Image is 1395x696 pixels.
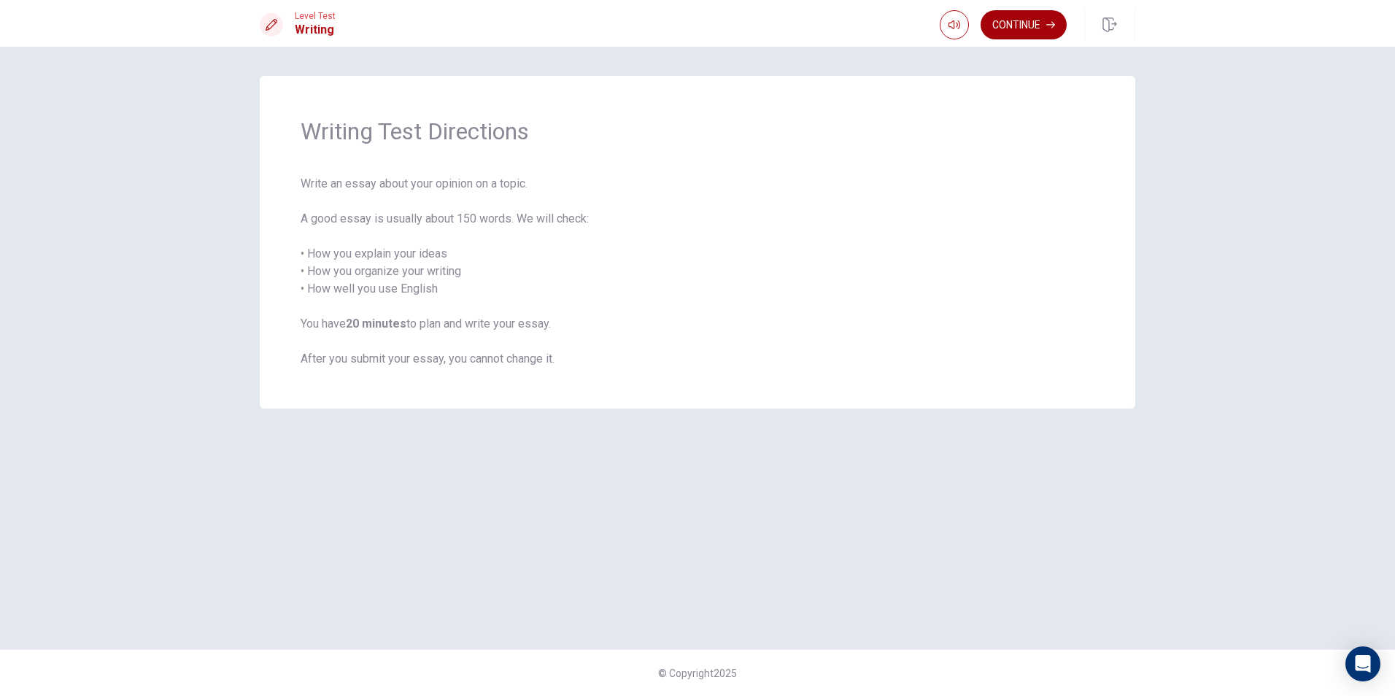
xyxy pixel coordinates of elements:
[1345,646,1380,681] div: Open Intercom Messenger
[295,21,336,39] h1: Writing
[301,117,1094,146] span: Writing Test Directions
[981,10,1067,39] button: Continue
[301,175,1094,368] span: Write an essay about your opinion on a topic. A good essay is usually about 150 words. We will ch...
[658,668,737,679] span: © Copyright 2025
[346,317,406,330] strong: 20 minutes
[295,11,336,21] span: Level Test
